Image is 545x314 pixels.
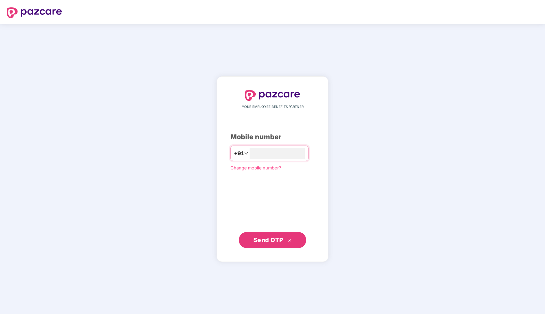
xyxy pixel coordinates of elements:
[239,232,306,248] button: Send OTPdouble-right
[230,132,315,142] div: Mobile number
[288,238,292,243] span: double-right
[253,236,283,243] span: Send OTP
[234,149,244,158] span: +91
[244,151,248,155] span: down
[230,165,281,170] a: Change mobile number?
[7,7,62,18] img: logo
[242,104,303,110] span: YOUR EMPLOYEE BENEFITS PARTNER
[245,90,300,101] img: logo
